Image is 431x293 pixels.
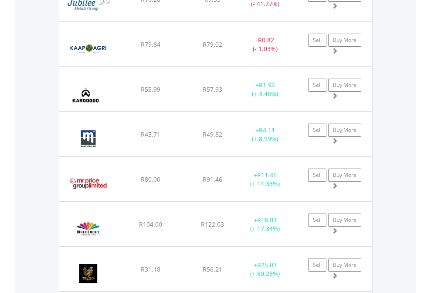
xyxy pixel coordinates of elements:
a: Buy More [328,214,361,227]
span: R104.00 [139,220,162,228]
span: R79.02 [203,40,222,48]
span: R79.84 [141,40,160,48]
div: + (+ 80.28%) [238,261,292,278]
a: Sell [308,214,326,227]
img: EQU.ZA.MCG.png [64,213,113,244]
span: R57.93 [203,85,222,93]
span: R91.46 [203,175,222,183]
a: Sell [308,34,326,47]
div: + (+ 8.99%) [238,126,292,143]
span: R31.18 [141,265,160,273]
span: R45.71 [141,130,160,138]
a: Sell [308,169,326,182]
div: - (- 1.03%) [238,36,292,53]
span: R122.03 [201,220,224,228]
a: Sell [308,124,326,137]
img: EQU.ZA.MDI.png [64,123,113,154]
img: EQU.ZA.PAN.png [64,258,113,289]
span: R1.94 [259,81,275,89]
a: Buy More [328,124,361,137]
span: R56.21 [203,265,222,273]
span: R25.03 [257,261,277,269]
span: R80.00 [141,175,160,183]
a: Sell [308,259,326,272]
span: R11.46 [257,171,277,179]
a: Sell [308,79,326,92]
div: + (+ 14.33%) [238,171,292,188]
span: R49.82 [203,130,222,138]
span: R18.03 [257,216,277,224]
div: + (+ 17.34%) [238,216,292,233]
span: R4.11 [259,126,275,134]
div: + (+ 3.46%) [238,81,292,98]
a: Buy More [328,169,361,182]
img: EQU.ZA.KAL.png [64,33,113,64]
span: R55.99 [141,85,160,93]
a: Buy More [328,34,361,47]
img: EQU.ZA.KRO.png [64,78,108,109]
span: R0.82 [258,36,274,44]
img: EQU.ZA.MRP.png [64,168,113,199]
a: Buy More [328,259,361,272]
a: Buy More [328,79,361,92]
